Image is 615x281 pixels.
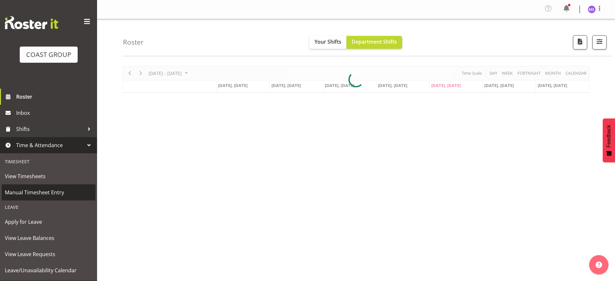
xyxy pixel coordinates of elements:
span: Roster [16,92,94,102]
div: COAST GROUP [26,50,71,59]
span: Department Shifts [352,38,397,45]
span: Inbox [16,108,94,118]
button: Department Shifts [346,36,402,49]
img: maria-scarabino1133.jpg [588,5,596,13]
a: Manual Timesheet Entry [2,184,95,200]
span: Shifts [16,124,84,134]
span: Manual Timesheet Entry [5,188,92,197]
span: View Timesheets [5,171,92,181]
span: Apply for Leave [5,217,92,227]
span: Time & Attendance [16,140,84,150]
button: Filter Shifts [592,35,607,49]
img: help-xxl-2.png [596,262,602,268]
a: Leave/Unavailability Calendar [2,262,95,278]
span: Feedback [606,125,612,147]
h4: Roster [123,38,144,46]
div: Timesheet [2,155,95,168]
span: View Leave Requests [5,249,92,259]
a: View Leave Balances [2,230,95,246]
button: Feedback - Show survey [603,118,615,162]
a: Apply for Leave [2,214,95,230]
a: View Timesheets [2,168,95,184]
span: Leave/Unavailability Calendar [5,265,92,275]
button: Your Shifts [309,36,346,49]
span: Your Shifts [314,38,341,45]
div: Leave [2,200,95,214]
button: Download a PDF of the roster according to the set date range. [573,35,587,49]
img: Rosterit website logo [5,16,58,29]
span: View Leave Balances [5,233,92,243]
a: View Leave Requests [2,246,95,262]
